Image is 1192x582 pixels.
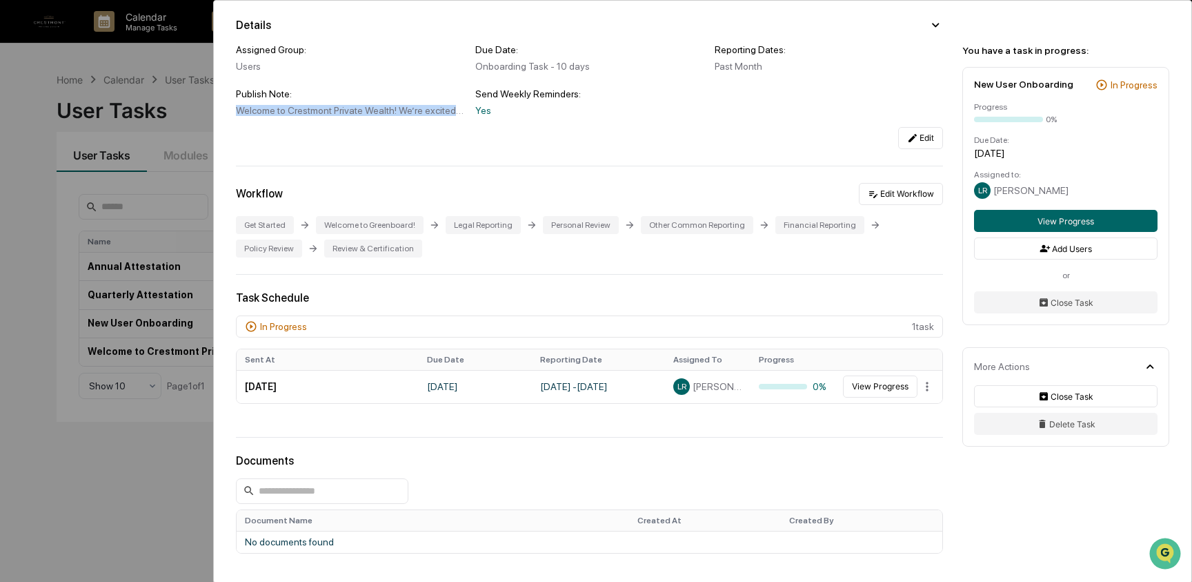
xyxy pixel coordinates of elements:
div: We're available if you need us! [47,119,175,130]
div: 0% [1046,115,1057,124]
th: Created At [629,510,781,531]
span: LR [978,186,987,195]
div: New User Onboarding [974,79,1073,90]
p: How can we help? [14,29,251,51]
div: Users [236,61,464,72]
div: Task Schedule [236,291,943,304]
button: Delete Task [974,413,1158,435]
div: [DATE] [974,148,1158,159]
div: Policy Review [236,240,302,258]
div: Welcome to Crestmont Private Wealth! We’re excited to have you join the team. To help get you sta... [236,105,464,116]
span: Data Lookup [28,200,87,214]
span: Pylon [137,234,167,244]
div: Welcome to Greenboard! [316,216,424,234]
span: Preclearance [28,174,89,188]
div: 🔎 [14,202,25,213]
div: Financial Reporting [775,216,864,234]
div: Due Date: [974,135,1158,145]
div: 🖐️ [14,175,25,186]
iframe: Open customer support [1148,536,1185,574]
div: More Actions [974,361,1030,372]
div: Review & Certification [324,240,422,258]
div: Assigned to: [974,170,1158,180]
th: Created By [781,510,942,531]
span: [PERSON_NAME] [693,381,742,392]
a: Powered byPylon [97,233,167,244]
div: or [974,271,1158,280]
div: Send Weekly Reminders: [475,88,704,99]
th: Assigned To [665,349,751,370]
div: Other Common Reporting [641,216,753,234]
a: 🗄️Attestations [95,168,177,193]
td: [DATE] [419,370,532,403]
td: No documents found [237,531,942,553]
th: Sent At [237,349,419,370]
div: Start new chat [47,106,226,119]
button: Edit Workflow [859,183,943,205]
div: In Progress [1111,79,1158,90]
button: Close Task [974,291,1158,313]
div: 0% [759,381,828,392]
div: Onboarding Task - 10 days [475,61,704,72]
span: LR [677,382,686,391]
div: 🗄️ [100,175,111,186]
span: [PERSON_NAME] [993,185,1069,196]
img: 1746055101610-c473b297-6a78-478c-a979-82029cc54cd1 [14,106,39,130]
div: Publish Note: [236,88,464,99]
div: Yes [475,105,704,116]
th: Due Date [419,349,532,370]
td: [DATE] - [DATE] [532,370,665,403]
th: Reporting Date [532,349,665,370]
div: Due Date: [475,44,704,55]
div: Past Month [715,61,943,72]
div: Documents [236,454,943,467]
div: Reporting Dates: [715,44,943,55]
button: View Progress [843,376,917,398]
div: 1 task [236,316,943,338]
span: Attestations [114,174,171,188]
div: You have a task in progress: [962,45,1169,56]
div: Legal Reporting [446,216,521,234]
div: Progress [974,102,1158,112]
button: View Progress [974,210,1158,232]
div: Workflow [236,187,283,200]
div: Details [236,19,271,32]
div: In Progress [260,321,307,332]
button: Add Users [974,237,1158,260]
td: [DATE] [237,370,419,403]
button: Edit [898,127,943,149]
a: 🖐️Preclearance [8,168,95,193]
th: Progress [751,349,836,370]
a: 🔎Data Lookup [8,195,92,220]
div: Personal Review [543,216,619,234]
button: Start new chat [235,110,251,126]
div: Get Started [236,216,294,234]
div: Assigned Group: [236,44,464,55]
button: Close Task [974,385,1158,407]
th: Document Name [237,510,629,531]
